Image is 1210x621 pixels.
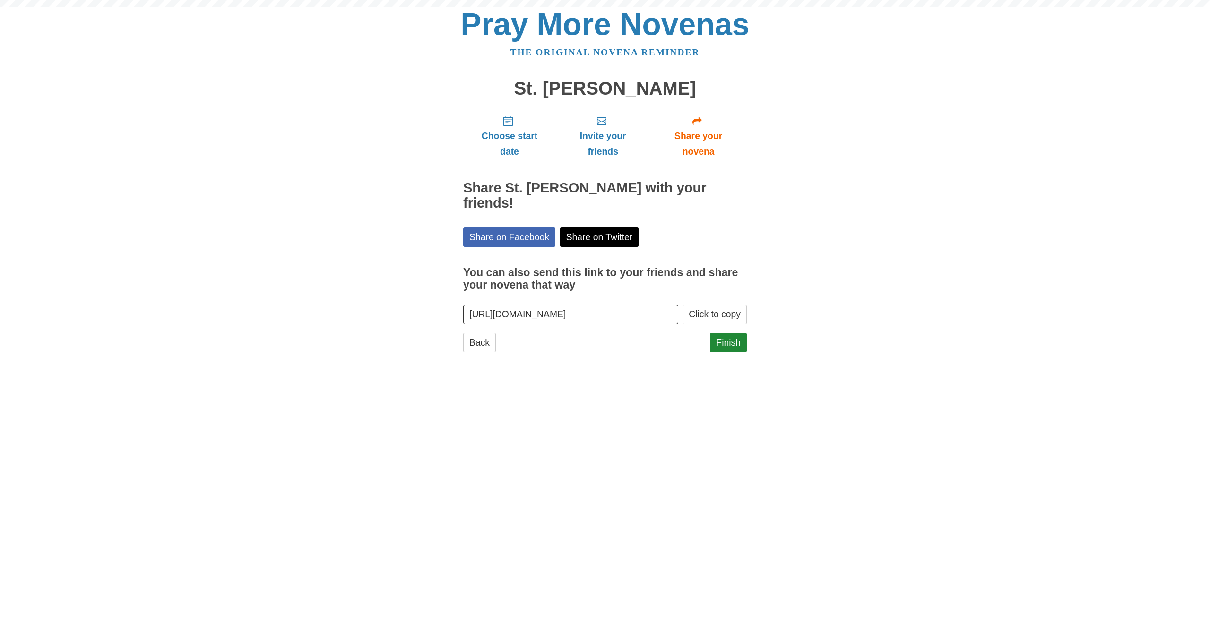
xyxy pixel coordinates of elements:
span: Invite your friends [565,128,640,159]
button: Click to copy [683,305,747,324]
a: Pray More Novenas [461,7,750,42]
span: Share your novena [659,128,737,159]
a: Share on Twitter [560,227,639,247]
a: Share on Facebook [463,227,555,247]
a: Invite your friends [556,108,650,164]
h2: Share St. [PERSON_NAME] with your friends! [463,181,747,211]
a: Choose start date [463,108,556,164]
h3: You can also send this link to your friends and share your novena that way [463,267,747,291]
a: Finish [710,333,747,352]
h1: St. [PERSON_NAME] [463,79,747,99]
a: Share your novena [650,108,747,164]
a: Back [463,333,496,352]
span: Choose start date [473,128,546,159]
a: The original novena reminder [510,47,700,57]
